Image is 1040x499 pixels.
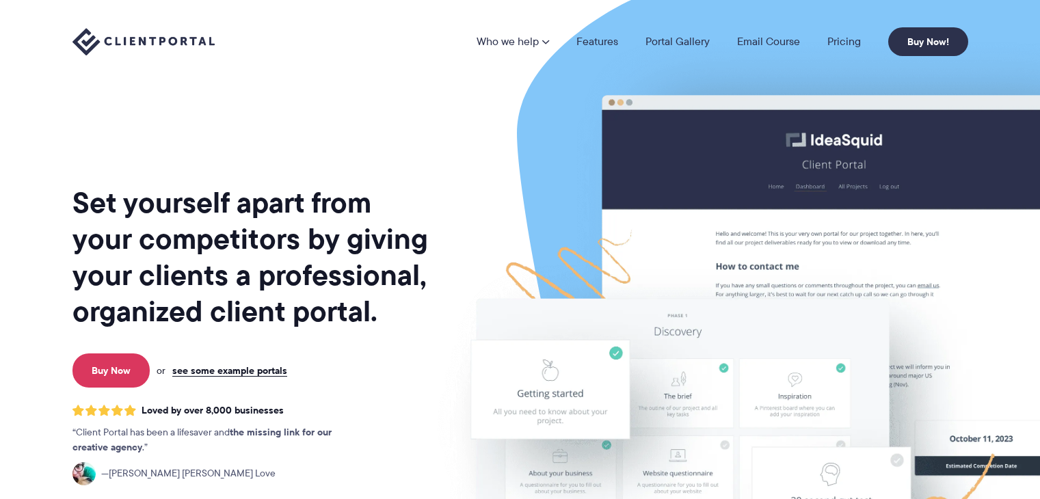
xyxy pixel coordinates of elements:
a: Buy Now [72,353,150,388]
a: Email Course [737,36,800,47]
strong: the missing link for our creative agency [72,424,332,455]
a: Pricing [827,36,861,47]
a: Buy Now! [888,27,968,56]
a: see some example portals [172,364,287,377]
a: Features [576,36,618,47]
span: or [157,364,165,377]
a: Portal Gallery [645,36,710,47]
span: Loved by over 8,000 businesses [142,405,284,416]
a: Who we help [477,36,549,47]
span: [PERSON_NAME] [PERSON_NAME] Love [101,466,276,481]
p: Client Portal has been a lifesaver and . [72,425,360,455]
h1: Set yourself apart from your competitors by giving your clients a professional, organized client ... [72,185,431,329]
